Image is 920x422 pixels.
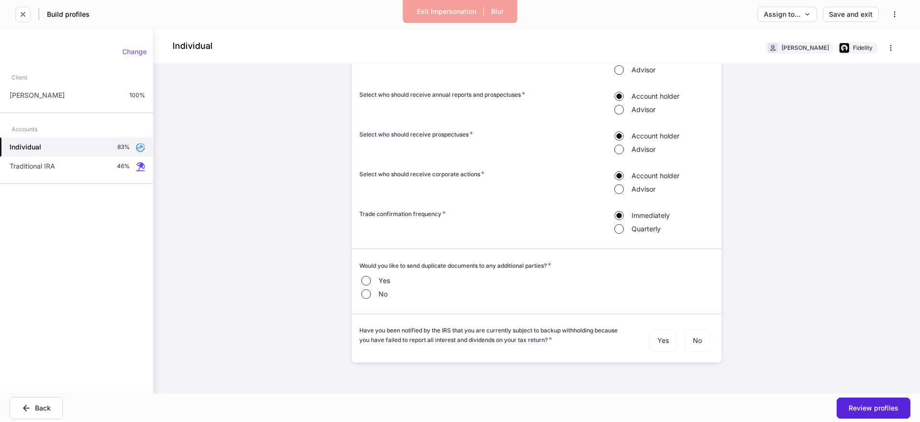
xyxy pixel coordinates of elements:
[359,129,473,139] h6: Select who should receive prospectuses
[782,43,829,52] div: [PERSON_NAME]
[632,224,661,234] span: Quarterly
[10,161,55,171] p: Traditional IRA
[122,48,147,55] div: Change
[359,169,484,179] h6: Select who should receive corporate actions
[837,398,910,419] button: Review profiles
[10,397,63,419] button: Back
[632,211,670,220] span: Immediately
[491,8,504,15] div: Blur
[116,44,153,59] button: Change
[823,7,879,22] button: Save and exit
[632,145,655,154] span: Advisor
[849,405,898,411] div: Review profiles
[632,105,655,114] span: Advisor
[11,121,37,137] div: Accounts
[417,8,476,15] div: Exit Impersonation
[359,326,626,344] h6: Have you been notified by the IRS that you are currently subject to backup withholding because yo...
[10,91,65,100] p: [PERSON_NAME]
[359,209,446,218] h6: Trade confirmation frequency
[117,162,130,170] p: 46%
[379,289,388,299] span: No
[632,91,679,101] span: Account holder
[359,261,551,270] h6: Would you like to send duplicate documents to any additional parties?
[117,143,130,151] p: 83%
[829,11,873,18] div: Save and exit
[632,171,679,181] span: Account holder
[22,403,51,413] div: Back
[764,11,811,18] div: Assign to...
[632,184,655,194] span: Advisor
[632,65,655,75] span: Advisor
[129,91,145,99] p: 100%
[379,276,390,285] span: Yes
[172,40,213,52] h4: Individual
[411,4,483,19] button: Exit Impersonation
[632,131,679,141] span: Account holder
[853,43,873,52] div: Fidelity
[47,10,90,19] h5: Build profiles
[10,142,41,152] h5: Individual
[11,69,27,86] div: Client
[758,7,817,22] button: Assign to...
[485,4,510,19] button: Blur
[359,90,525,99] h6: Select who should receive annual reports and prospectuses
